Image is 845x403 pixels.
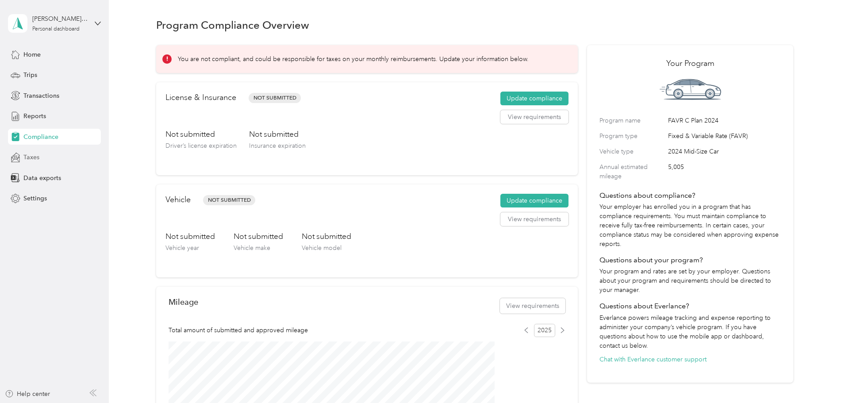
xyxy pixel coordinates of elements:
[178,54,529,64] p: You are not compliant, and could be responsible for taxes on your monthly reimbursements. Update ...
[23,111,46,121] span: Reports
[668,131,781,141] span: Fixed & Variable Rate (FAVR)
[169,326,308,335] span: Total amount of submitted and approved mileage
[795,353,845,403] iframe: Everlance-gr Chat Button Frame
[599,190,781,201] h4: Questions about compliance?
[599,162,665,181] label: Annual estimated mileage
[165,129,237,140] h3: Not submitted
[599,131,665,141] label: Program type
[302,244,342,252] span: Vehicle model
[599,116,665,125] label: Program name
[23,132,58,142] span: Compliance
[249,93,301,103] span: Not Submitted
[23,70,37,80] span: Trips
[32,14,88,23] div: [PERSON_NAME][EMAIL_ADDRESS][PERSON_NAME][DOMAIN_NAME]
[668,162,781,181] span: 5,005
[156,20,309,30] h1: Program Compliance Overview
[165,231,215,242] h3: Not submitted
[203,195,255,205] span: Not Submitted
[234,231,283,242] h3: Not submitted
[169,297,198,307] h2: Mileage
[599,202,781,249] p: Your employer has enrolled you in a program that has compliance requirements. You must maintain c...
[302,231,351,242] h3: Not submitted
[23,173,61,183] span: Data exports
[165,194,191,206] h2: Vehicle
[23,194,47,203] span: Settings
[500,194,568,208] button: Update compliance
[23,91,59,100] span: Transactions
[599,267,781,295] p: Your program and rates are set by your employer. Questions about your program and requirements sh...
[249,142,306,150] span: Insurance expiration
[500,110,568,124] button: View requirements
[534,324,555,337] span: 2025
[668,147,781,156] span: 2024 Mid-Size Car
[500,92,568,106] button: Update compliance
[599,255,781,265] h4: Questions about your program?
[599,313,781,350] p: Everlance powers mileage tracking and expense reporting to administer your company’s vehicle prog...
[500,212,568,226] button: View requirements
[165,92,236,104] h2: License & Insurance
[23,153,39,162] span: Taxes
[234,244,270,252] span: Vehicle make
[668,116,781,125] span: FAVR C Plan 2024
[165,142,237,150] span: Driver’s license expiration
[5,389,50,399] button: Help center
[500,298,565,314] button: View requirements
[165,244,199,252] span: Vehicle year
[32,27,80,32] div: Personal dashboard
[23,50,41,59] span: Home
[599,301,781,311] h4: Questions about Everlance?
[599,147,665,156] label: Vehicle type
[599,58,781,69] h2: Your Program
[249,129,306,140] h3: Not submitted
[599,355,707,364] button: Chat with Everlance customer support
